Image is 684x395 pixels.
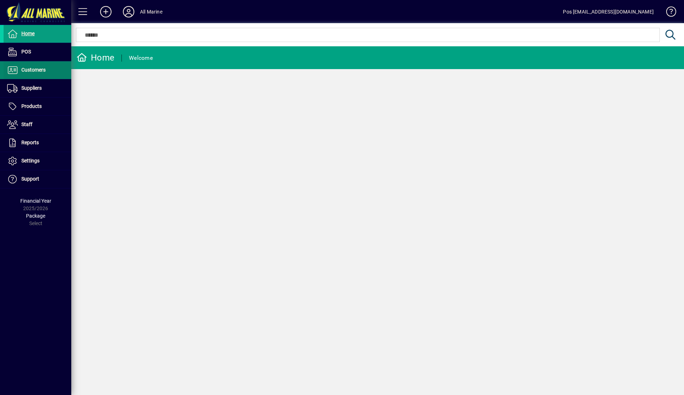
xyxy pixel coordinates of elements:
[117,5,140,18] button: Profile
[4,152,71,170] a: Settings
[21,103,42,109] span: Products
[4,134,71,152] a: Reports
[94,5,117,18] button: Add
[26,213,45,219] span: Package
[4,43,71,61] a: POS
[21,121,32,127] span: Staff
[4,61,71,79] a: Customers
[77,52,114,63] div: Home
[21,67,46,73] span: Customers
[140,6,162,17] div: All Marine
[661,1,675,25] a: Knowledge Base
[21,49,31,54] span: POS
[21,158,40,163] span: Settings
[21,140,39,145] span: Reports
[21,85,42,91] span: Suppliers
[4,79,71,97] a: Suppliers
[4,116,71,134] a: Staff
[4,98,71,115] a: Products
[563,6,654,17] div: Pos [EMAIL_ADDRESS][DOMAIN_NAME]
[20,198,51,204] span: Financial Year
[21,31,35,36] span: Home
[129,52,153,64] div: Welcome
[4,170,71,188] a: Support
[21,176,39,182] span: Support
